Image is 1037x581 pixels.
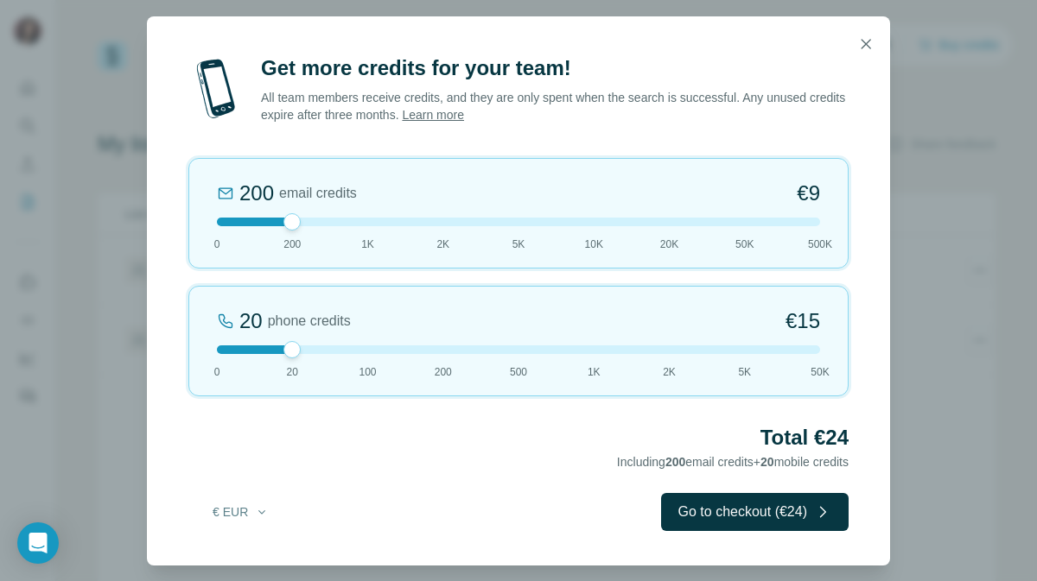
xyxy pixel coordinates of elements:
a: Learn more [402,108,464,122]
span: 2K [436,237,449,252]
h2: Total €24 [188,424,849,452]
span: 50K [811,364,829,380]
button: Go to checkout (€24) [661,493,849,531]
span: 200 [665,455,685,469]
span: 200 [435,364,452,380]
span: 5K [738,364,751,380]
span: phone credits [268,311,351,332]
img: mobile-phone [188,54,244,123]
span: 0 [214,237,220,252]
span: 0 [214,364,220,380]
div: Open Intercom Messenger [17,522,59,564]
span: 50K [735,237,754,252]
button: € EUR [200,496,281,527]
span: 500 [510,364,527,380]
span: 1K [361,237,374,252]
p: All team members receive credits, and they are only spent when the search is successful. Any unus... [261,89,849,123]
span: 100 [359,364,376,380]
span: €9 [797,180,820,207]
span: 20 [287,364,298,380]
span: 200 [283,237,301,252]
div: 200 [239,180,274,207]
span: 10K [585,237,603,252]
span: 20K [660,237,678,252]
div: 20 [239,307,263,335]
span: €15 [786,307,820,335]
span: Including email credits + mobile credits [617,455,849,469]
span: 2K [663,364,676,380]
span: 20 [760,455,774,469]
span: email credits [279,183,357,204]
span: 500K [808,237,832,252]
span: 5K [512,237,525,252]
span: 1K [588,364,601,380]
